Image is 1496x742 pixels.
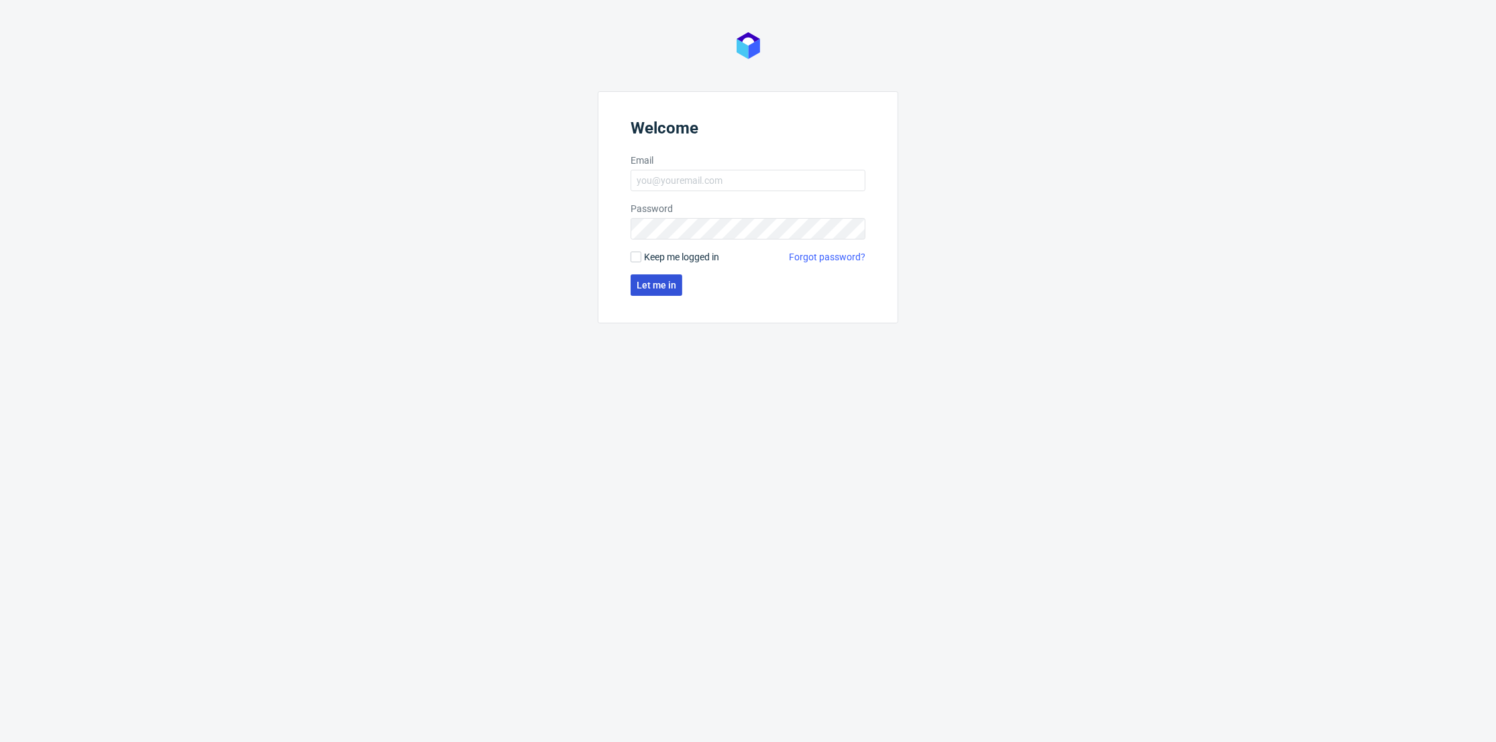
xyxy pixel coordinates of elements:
header: Welcome [631,119,865,143]
input: you@youremail.com [631,170,865,191]
span: Keep me logged in [644,250,719,264]
label: Email [631,154,865,167]
button: Let me in [631,274,682,296]
span: Let me in [637,280,676,290]
label: Password [631,202,865,215]
a: Forgot password? [789,250,865,264]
